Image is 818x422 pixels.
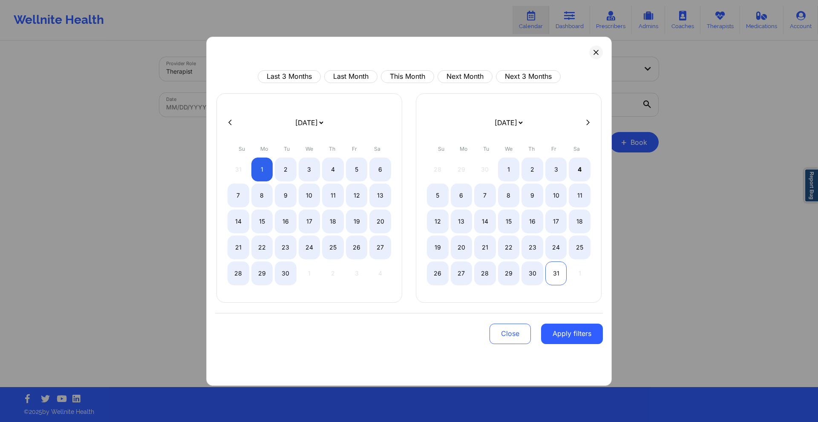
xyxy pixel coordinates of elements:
div: Sun Oct 05 2025 [427,184,449,207]
div: Thu Sep 04 2025 [322,158,344,181]
div: Thu Oct 16 2025 [521,210,543,233]
div: Fri Oct 31 2025 [545,261,567,285]
abbr: Wednesday [505,146,513,152]
div: Sat Oct 11 2025 [569,184,590,207]
abbr: Saturday [374,146,380,152]
div: Wed Oct 29 2025 [498,261,520,285]
div: Wed Oct 15 2025 [498,210,520,233]
div: Mon Sep 08 2025 [251,184,273,207]
div: Tue Sep 16 2025 [275,210,297,233]
div: Sat Sep 20 2025 [369,210,391,233]
button: Next Month [438,70,493,83]
div: Tue Sep 23 2025 [275,235,297,259]
div: Fri Sep 12 2025 [346,184,368,207]
div: Sun Sep 14 2025 [228,210,249,233]
div: Wed Oct 08 2025 [498,184,520,207]
div: Thu Oct 02 2025 [521,158,543,181]
div: Sat Oct 18 2025 [569,210,590,233]
div: Mon Sep 29 2025 [251,261,273,285]
abbr: Monday [260,146,268,152]
div: Tue Oct 28 2025 [474,261,496,285]
div: Fri Sep 19 2025 [346,210,368,233]
div: Fri Oct 17 2025 [545,210,567,233]
abbr: Friday [352,146,357,152]
div: Thu Oct 09 2025 [521,184,543,207]
abbr: Monday [460,146,467,152]
div: Tue Sep 09 2025 [275,184,297,207]
div: Sun Sep 07 2025 [228,184,249,207]
div: Mon Oct 13 2025 [451,210,472,233]
div: Sat Sep 06 2025 [369,158,391,181]
div: Sat Oct 04 2025 [569,158,590,181]
div: Mon Sep 15 2025 [251,210,273,233]
abbr: Sunday [438,146,444,152]
div: Tue Oct 07 2025 [474,184,496,207]
div: Thu Sep 25 2025 [322,235,344,259]
div: Sat Oct 25 2025 [569,235,590,259]
div: Fri Sep 26 2025 [346,235,368,259]
div: Sun Sep 21 2025 [228,235,249,259]
div: Mon Sep 01 2025 [251,158,273,181]
div: Mon Oct 20 2025 [451,235,472,259]
div: Tue Sep 30 2025 [275,261,297,285]
div: Sun Oct 19 2025 [427,235,449,259]
button: Last 3 Months [258,70,321,83]
button: Last Month [324,70,377,83]
div: Wed Sep 03 2025 [299,158,320,181]
div: Mon Oct 06 2025 [451,184,472,207]
div: Fri Oct 24 2025 [545,235,567,259]
button: Close [490,324,531,344]
div: Wed Sep 10 2025 [299,184,320,207]
div: Tue Oct 21 2025 [474,235,496,259]
button: Apply filters [541,324,603,344]
abbr: Friday [551,146,556,152]
abbr: Tuesday [284,146,290,152]
button: This Month [381,70,434,83]
div: Wed Oct 22 2025 [498,235,520,259]
div: Tue Sep 02 2025 [275,158,297,181]
div: Sun Sep 28 2025 [228,261,249,285]
abbr: Thursday [329,146,335,152]
div: Mon Oct 27 2025 [451,261,472,285]
div: Wed Sep 17 2025 [299,210,320,233]
div: Wed Sep 24 2025 [299,235,320,259]
div: Thu Oct 30 2025 [521,261,543,285]
div: Sat Sep 27 2025 [369,235,391,259]
abbr: Sunday [239,146,245,152]
div: Fri Oct 03 2025 [545,158,567,181]
div: Mon Sep 22 2025 [251,235,273,259]
div: Fri Sep 05 2025 [346,158,368,181]
button: Next 3 Months [496,70,561,83]
div: Tue Oct 14 2025 [474,210,496,233]
div: Sat Sep 13 2025 [369,184,391,207]
abbr: Saturday [573,146,580,152]
abbr: Thursday [528,146,535,152]
abbr: Tuesday [483,146,489,152]
div: Thu Sep 11 2025 [322,184,344,207]
div: Wed Oct 01 2025 [498,158,520,181]
div: Thu Sep 18 2025 [322,210,344,233]
abbr: Wednesday [305,146,313,152]
div: Thu Oct 23 2025 [521,235,543,259]
div: Fri Oct 10 2025 [545,184,567,207]
div: Sun Oct 12 2025 [427,210,449,233]
div: Sun Oct 26 2025 [427,261,449,285]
